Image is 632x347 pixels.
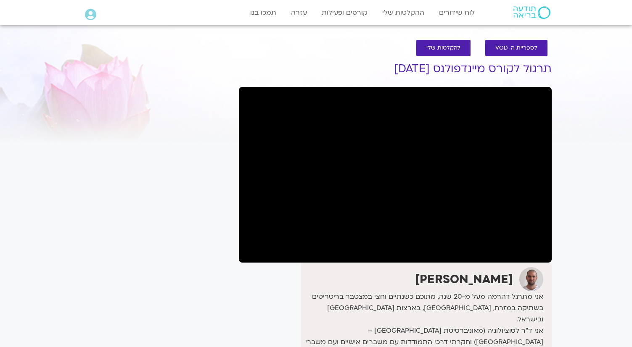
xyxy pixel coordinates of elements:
[317,5,372,21] a: קורסים ופעילות
[519,267,543,291] img: דקל קנטי
[513,6,550,19] img: תודעה בריאה
[435,5,479,21] a: לוח שידורים
[485,40,547,56] a: לספריית ה-VOD
[287,5,311,21] a: עזרה
[416,40,471,56] a: להקלטות שלי
[426,45,460,51] span: להקלטות שלי
[239,63,552,75] h1: תרגול לקורס מיינדפולנס [DATE]
[415,271,513,287] strong: [PERSON_NAME]
[246,5,280,21] a: תמכו בנו
[378,5,428,21] a: ההקלטות שלי
[495,45,537,51] span: לספריית ה-VOD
